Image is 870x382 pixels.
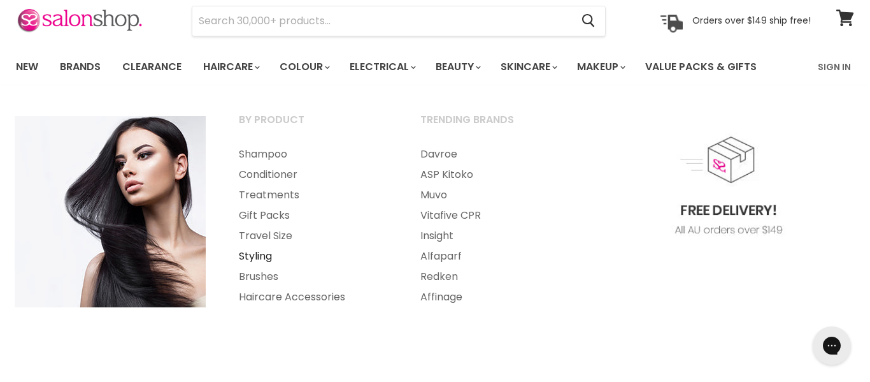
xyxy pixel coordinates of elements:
[567,54,633,80] a: Makeup
[113,54,191,80] a: Clearance
[340,54,424,80] a: Electrical
[404,246,583,267] a: Alfaparf
[636,54,766,80] a: Value Packs & Gifts
[426,54,488,80] a: Beauty
[571,6,605,36] button: Search
[404,144,583,307] ul: Main menu
[223,165,402,185] a: Conditioner
[491,54,565,80] a: Skincare
[223,226,402,246] a: Travel Size
[6,48,788,85] ul: Main menu
[404,287,583,307] a: Affinage
[404,165,583,185] a: ASP Kitoko
[223,110,402,142] a: By Product
[223,144,402,165] a: Shampoo
[404,226,583,246] a: Insight
[192,6,606,36] form: Product
[223,205,402,226] a: Gift Packs
[270,54,338,80] a: Colour
[194,54,267,80] a: Haircare
[810,54,859,80] a: Sign In
[404,267,583,287] a: Redken
[223,267,402,287] a: Brushes
[806,322,857,369] iframe: Gorgias live chat messenger
[223,287,402,307] a: Haircare Accessories
[223,246,402,267] a: Styling
[223,185,402,205] a: Treatments
[192,6,571,36] input: Search
[404,185,583,205] a: Muvo
[404,144,583,165] a: Davroe
[6,54,48,80] a: New
[692,15,811,26] p: Orders over $149 ship free!
[50,54,110,80] a: Brands
[223,144,402,307] ul: Main menu
[404,110,583,142] a: Trending Brands
[404,205,583,226] a: Vitafive CPR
